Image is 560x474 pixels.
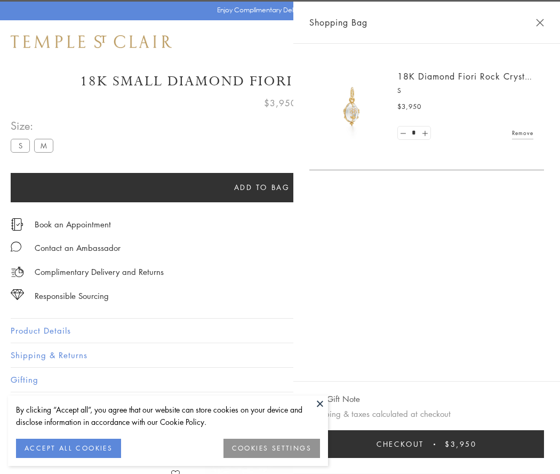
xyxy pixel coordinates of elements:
div: Responsible Sourcing [35,289,109,303]
button: Close Shopping Bag [536,19,544,27]
button: Checkout $3,950 [309,430,544,458]
button: Add Gift Note [309,392,360,406]
p: S [397,85,533,96]
span: $3,950 [264,96,297,110]
img: MessageIcon-01_2.svg [11,241,21,252]
p: Shipping & taxes calculated at checkout [309,407,544,421]
img: Temple St. Clair [11,35,172,48]
span: $3,950 [445,438,477,450]
span: Shopping Bag [309,15,367,29]
div: By clicking “Accept all”, you agree that our website can store cookies on your device and disclos... [16,404,320,428]
button: Gifting [11,368,549,392]
a: Book an Appointment [35,218,111,230]
a: Set quantity to 2 [419,127,430,140]
button: Add to bag [11,173,513,202]
p: Enjoy Complimentary Delivery & Returns [217,5,338,15]
button: Product Details [11,319,549,343]
h1: 18K Small Diamond Fiori Rock Crystal Amulet [11,72,549,91]
button: COOKIES SETTINGS [223,439,320,458]
span: Checkout [377,438,424,450]
span: Add to bag [234,181,290,193]
img: P51889-E11FIORI [320,75,384,139]
img: icon_appointment.svg [11,218,23,231]
button: Shipping & Returns [11,343,549,367]
span: $3,950 [397,101,421,112]
img: icon_delivery.svg [11,265,24,279]
img: icon_sourcing.svg [11,289,24,300]
button: ACCEPT ALL COOKIES [16,439,121,458]
p: Complimentary Delivery and Returns [35,265,164,279]
a: Set quantity to 0 [398,127,409,140]
label: S [11,139,30,152]
span: Size: [11,117,58,135]
div: Contact an Ambassador [35,241,121,255]
label: M [34,139,53,152]
a: Remove [512,127,533,139]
